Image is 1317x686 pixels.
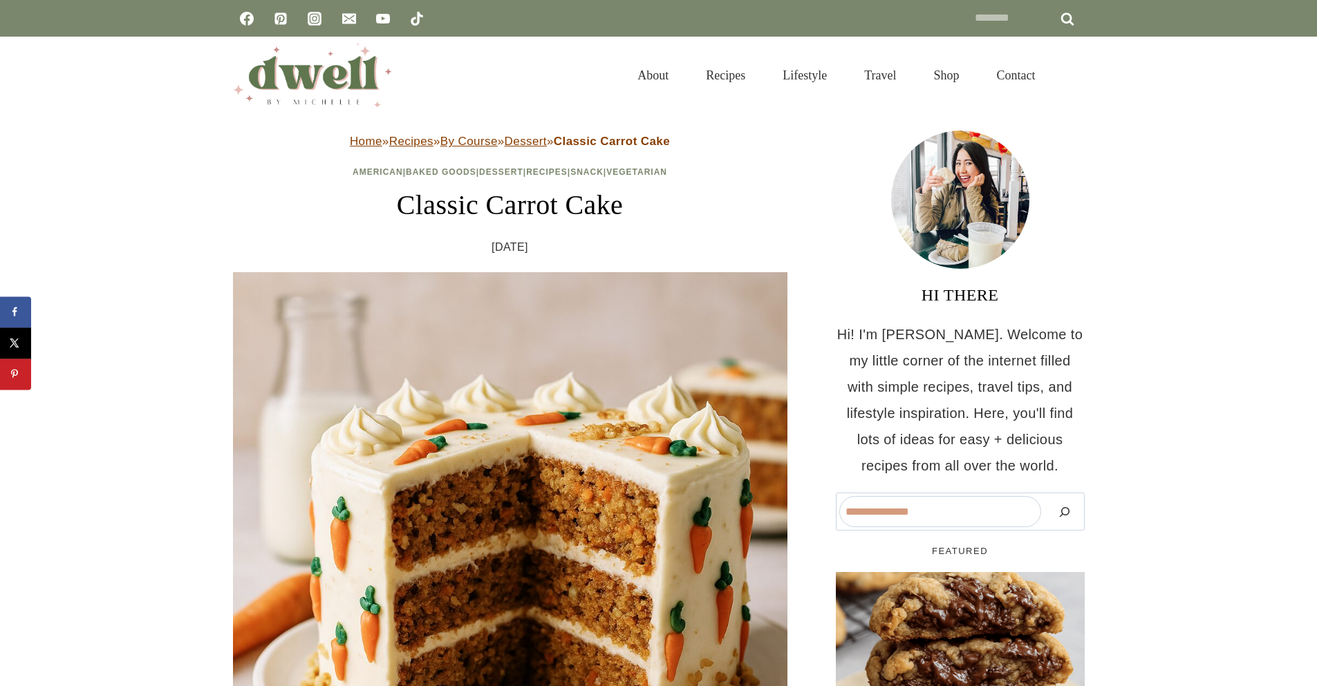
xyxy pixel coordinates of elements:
button: View Search Form [1061,64,1085,87]
a: Travel [846,51,915,99]
a: YouTube [369,5,397,32]
a: Baked Goods [406,167,476,177]
button: Search [1048,496,1081,527]
a: Vegetarian [606,167,667,177]
a: Recipes [526,167,568,177]
a: Recipes [389,135,433,148]
strong: Classic Carrot Cake [554,135,670,148]
span: » » » » [350,135,670,148]
h3: HI THERE [836,283,1085,307]
a: Instagram [301,5,328,32]
a: American [353,167,403,177]
a: Pinterest [267,5,295,32]
a: Snack [570,167,604,177]
img: DWELL by michelle [233,44,392,107]
time: [DATE] [492,237,528,258]
a: Home [350,135,382,148]
a: Email [335,5,363,32]
a: Dessert [505,135,547,148]
a: Shop [915,51,978,99]
a: Dessert [479,167,523,177]
a: Facebook [233,5,261,32]
a: About [619,51,687,99]
p: Hi! I'm [PERSON_NAME]. Welcome to my little corner of the internet filled with simple recipes, tr... [836,321,1085,479]
a: Lifestyle [764,51,846,99]
a: By Course [440,135,498,148]
span: | | | | | [353,167,667,177]
a: Contact [978,51,1054,99]
h5: FEATURED [836,544,1085,558]
h1: Classic Carrot Cake [233,184,787,226]
nav: Primary Navigation [619,51,1054,99]
a: Recipes [687,51,764,99]
a: TikTok [403,5,431,32]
